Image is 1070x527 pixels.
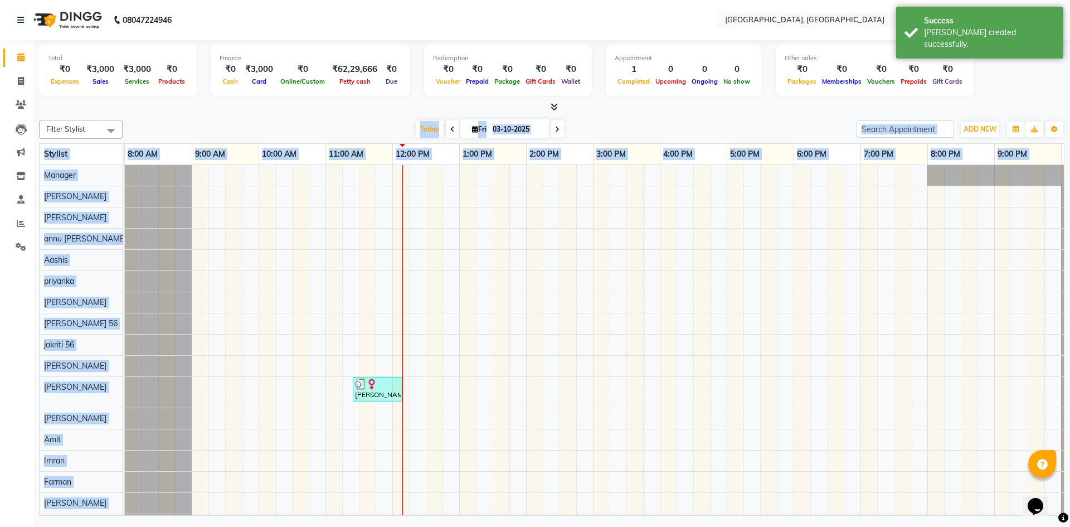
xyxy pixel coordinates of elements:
[44,297,106,307] span: [PERSON_NAME]
[123,4,172,36] b: 08047224946
[44,276,74,286] span: priyanka
[492,78,523,85] span: Package
[48,63,82,76] div: ₹0
[653,78,689,85] span: Upcoming
[689,63,721,76] div: 0
[337,78,373,85] span: Petty cash
[220,63,241,76] div: ₹0
[964,125,996,133] span: ADD NEW
[433,54,583,63] div: Redemption
[44,149,67,159] span: Stylist
[924,27,1055,50] div: Bill created successfully.
[259,146,299,162] a: 10:00 AM
[861,146,896,162] a: 7:00 PM
[44,170,76,180] span: Manager
[328,63,382,76] div: ₹62,29,666
[44,212,106,223] span: [PERSON_NAME]
[48,78,82,85] span: Expenses
[460,146,495,162] a: 1:00 PM
[28,4,105,36] img: logo
[90,78,111,85] span: Sales
[785,54,965,63] div: Other sales
[864,63,898,76] div: ₹0
[241,63,278,76] div: ₹3,000
[469,125,489,133] span: Fri
[898,63,930,76] div: ₹0
[785,63,819,76] div: ₹0
[82,63,119,76] div: ₹3,000
[220,78,241,85] span: Cash
[393,146,432,162] a: 12:00 PM
[898,78,930,85] span: Prepaids
[44,340,74,350] span: jakriti 56
[48,54,188,63] div: Total
[383,78,400,85] span: Due
[463,63,492,76] div: ₹0
[819,63,864,76] div: ₹0
[155,63,188,76] div: ₹0
[924,15,1055,27] div: Success
[721,63,753,76] div: 0
[961,122,999,137] button: ADD NEW
[594,146,629,162] a: 3:00 PM
[220,54,401,63] div: Finance
[864,78,898,85] span: Vouchers
[615,54,753,63] div: Appointment
[382,63,401,76] div: ₹0
[492,63,523,76] div: ₹0
[44,361,106,371] span: [PERSON_NAME]
[523,78,558,85] span: Gift Cards
[155,78,188,85] span: Products
[192,146,228,162] a: 9:00 AM
[44,255,68,265] span: Aashis
[785,78,819,85] span: Packages
[46,124,85,133] span: Filter Stylist
[44,498,106,508] span: [PERSON_NAME]
[463,78,492,85] span: Prepaid
[928,146,963,162] a: 8:00 PM
[433,78,463,85] span: Voucher
[433,63,463,76] div: ₹0
[653,63,689,76] div: 0
[44,413,106,423] span: [PERSON_NAME]
[857,120,954,138] input: Search Appointment
[416,120,444,138] span: Today
[354,379,401,400] div: [PERSON_NAME], TK01, 11:25 AM-12:10 PM, Hair - Style Director ([DEMOGRAPHIC_DATA]) (₹3333)
[615,78,653,85] span: Completed
[527,146,562,162] a: 2:00 PM
[278,63,328,76] div: ₹0
[44,456,65,466] span: Imran
[44,477,71,487] span: Farman
[44,318,118,328] span: [PERSON_NAME] 56
[660,146,695,162] a: 4:00 PM
[930,63,965,76] div: ₹0
[249,78,269,85] span: Card
[819,78,864,85] span: Memberships
[44,382,106,392] span: [PERSON_NAME]
[615,63,653,76] div: 1
[44,234,127,244] span: annu [PERSON_NAME]
[523,63,558,76] div: ₹0
[122,78,152,85] span: Services
[326,146,366,162] a: 11:00 AM
[119,63,155,76] div: ₹3,000
[727,146,762,162] a: 5:00 PM
[995,146,1030,162] a: 9:00 PM
[930,78,965,85] span: Gift Cards
[489,121,545,138] input: 2025-10-03
[44,191,106,201] span: [PERSON_NAME]
[125,146,160,162] a: 8:00 AM
[278,78,328,85] span: Online/Custom
[44,434,61,444] span: Amit
[558,63,583,76] div: ₹0
[689,78,721,85] span: Ongoing
[558,78,583,85] span: Wallet
[1023,482,1059,516] iframe: chat widget
[721,78,753,85] span: No show
[794,146,829,162] a: 6:00 PM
